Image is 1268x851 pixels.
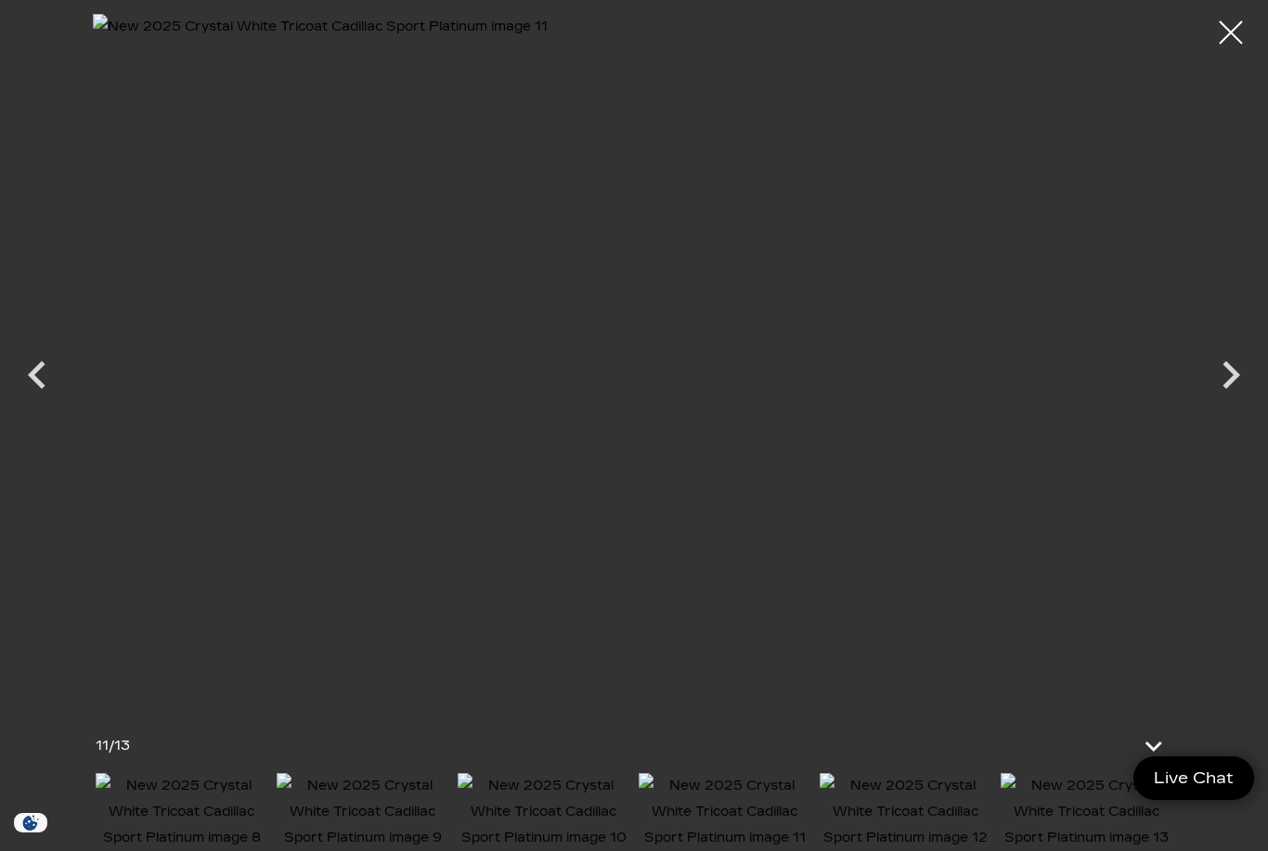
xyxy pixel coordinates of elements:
span: 13 [114,738,130,754]
a: Live Chat [1133,756,1254,800]
div: Previous [9,338,65,421]
img: New 2025 Crystal White Tricoat Cadillac Sport Platinum image 8 [96,773,267,851]
img: New 2025 Crystal White Tricoat Cadillac Sport Platinum image 10 [458,773,629,851]
img: Opt-Out Icon [9,813,52,832]
img: New 2025 Crystal White Tricoat Cadillac Sport Platinum image 12 [820,773,991,851]
img: New 2025 Crystal White Tricoat Cadillac Sport Platinum image 13 [1001,773,1172,851]
img: New 2025 Crystal White Tricoat Cadillac Sport Platinum image 11 [93,14,1175,703]
section: Click to Open Cookie Consent Modal [9,813,52,832]
img: New 2025 Crystal White Tricoat Cadillac Sport Platinum image 9 [277,773,448,851]
div: Next [1203,338,1259,421]
div: / [96,733,130,759]
span: 11 [96,738,109,754]
span: Live Chat [1145,767,1243,789]
img: New 2025 Crystal White Tricoat Cadillac Sport Platinum image 11 [639,773,810,851]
